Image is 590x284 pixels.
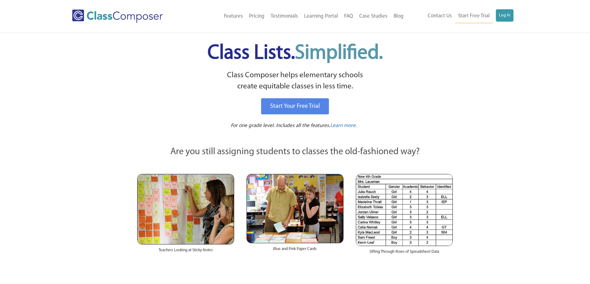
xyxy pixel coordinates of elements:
img: Class Composer [72,10,163,23]
a: Blog [391,10,407,23]
span: Learn more. [330,123,357,128]
a: Learn more. [330,122,357,130]
a: Testimonials [268,10,301,23]
p: Class Composer helps elementary schools create equitable classes in less time. [136,70,454,92]
nav: Header Menu [188,10,407,23]
a: Case Studies [356,10,391,23]
span: Simplified. [295,43,383,63]
a: Log In [496,9,514,22]
nav: Header Menu [407,9,514,23]
span: Class Lists. [208,43,383,63]
a: Start Free Trial [455,9,493,23]
a: FAQ [341,10,356,23]
div: Teachers Looking at Sticky Notes [137,244,234,259]
span: For one grade level. Includes all the features. [231,123,330,128]
a: Features [221,10,246,23]
a: Start Your Free Trial [261,98,329,114]
img: Spreadsheets [356,174,453,246]
a: Pricing [246,10,268,23]
img: Blue and Pink Paper Cards [247,174,343,243]
div: Sifting Through Rows of Spreadsheet Data [356,246,453,261]
img: Teachers Looking at Sticky Notes [137,174,234,244]
p: Are you still assigning students to classes the old-fashioned way? [137,145,453,159]
a: Contact Us [425,9,455,23]
div: Blue and Pink Paper Cards [247,243,343,258]
a: Learning Portal [301,10,341,23]
span: Start Your Free Trial [270,103,320,109]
